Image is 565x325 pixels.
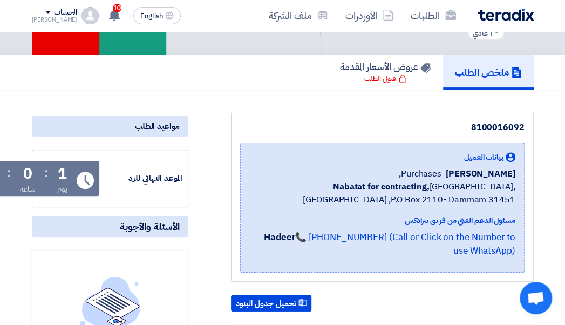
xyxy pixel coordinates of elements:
[249,215,515,226] div: مسئول الدعم الفني من فريق تيرادكس
[399,167,441,180] span: Purchases,
[455,66,522,78] h5: ملخص الطلب
[340,60,431,73] h5: عروض الأسعار المقدمة
[264,231,295,244] strong: Hadeer
[32,116,188,137] div: مواعيد الطلب
[7,163,11,182] div: :
[58,166,67,181] div: 1
[295,231,515,258] a: 📞 [PHONE_NUMBER] (Call or Click on the Number to use WhatsApp)
[240,121,525,134] div: 8100016092
[140,12,163,20] span: English
[364,73,407,84] div: قبول الطلب
[231,295,311,312] button: تحميل جدول البنود
[337,3,402,28] a: الأوردرات
[113,4,121,12] span: 10
[446,167,515,180] span: [PERSON_NAME]
[249,180,515,206] span: [GEOGRAPHIC_DATA], [GEOGRAPHIC_DATA] ,P.O Box 2110- Dammam 31451
[328,55,443,90] a: عروض الأسعار المقدمة قبول الطلب
[57,184,67,195] div: يوم
[443,55,534,90] a: ملخص الطلب
[101,172,182,185] div: الموعد النهائي للرد
[133,7,181,24] button: English
[402,3,465,28] a: الطلبات
[478,9,534,21] img: Teradix logo
[333,180,430,193] b: Nabatat for contracting,
[23,166,32,181] div: 0
[473,28,488,38] span: عادي
[520,282,552,314] div: دردشة مفتوحة
[120,220,180,233] span: الأسئلة والأجوبة
[20,184,36,195] div: ساعة
[464,152,503,163] span: بيانات العميل
[32,17,78,23] div: [PERSON_NAME]
[44,163,48,182] div: :
[260,3,337,28] a: ملف الشركة
[54,8,77,17] div: الحساب
[81,7,99,24] img: profile_test.png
